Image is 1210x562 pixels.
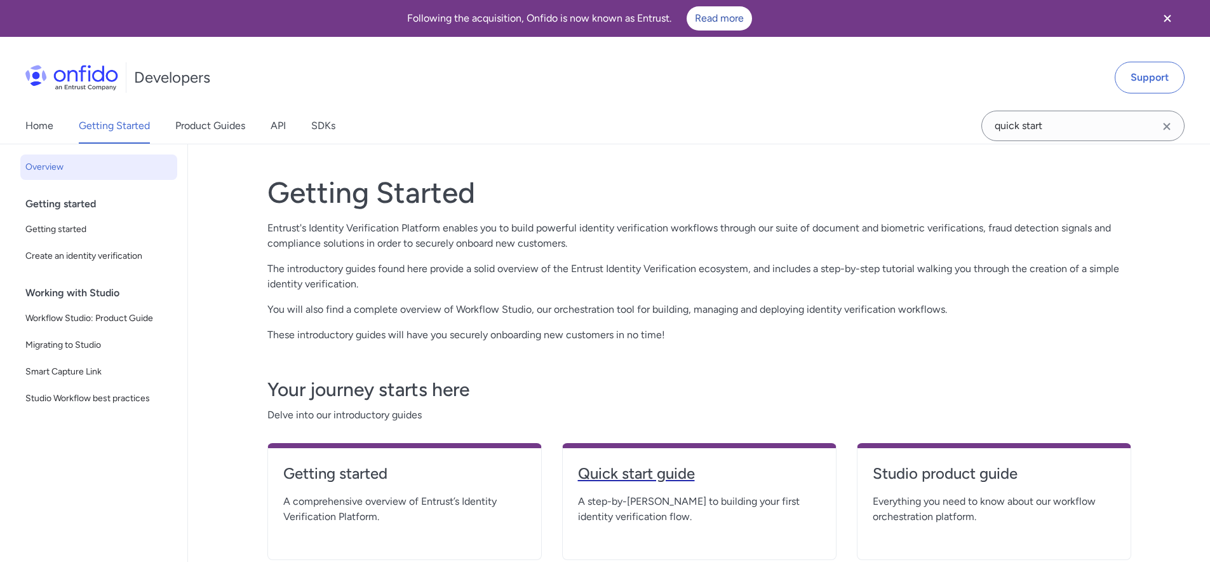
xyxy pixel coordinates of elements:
[873,463,1115,494] a: Studio product guide
[20,359,177,385] a: Smart Capture Link
[25,391,172,406] span: Studio Workflow best practices
[20,217,177,242] a: Getting started
[79,108,150,144] a: Getting Started
[25,65,118,90] img: Onfido Logo
[267,302,1131,317] p: You will also find a complete overview of Workflow Studio, our orchestration tool for building, m...
[267,377,1131,402] h3: Your journey starts here
[15,6,1144,31] div: Following the acquisition, Onfido is now known as Entrust.
[20,154,177,180] a: Overview
[1160,11,1175,26] svg: Close banner
[20,332,177,358] a: Migrating to Studio
[578,463,821,484] h4: Quick start guide
[25,280,182,306] div: Working with Studio
[687,6,752,31] a: Read more
[1159,119,1174,134] svg: Clear search field button
[20,386,177,411] a: Studio Workflow best practices
[25,311,172,326] span: Workflow Studio: Product Guide
[283,494,526,524] span: A comprehensive overview of Entrust’s Identity Verification Platform.
[267,327,1131,343] p: These introductory guides will have you securely onboarding new customers in no time!
[267,221,1131,251] p: Entrust's Identity Verification Platform enables you to build powerful identity verification work...
[283,463,526,494] a: Getting started
[1144,3,1191,34] button: Close banner
[311,108,335,144] a: SDKs
[267,261,1131,292] p: The introductory guides found here provide a solid overview of the Entrust Identity Verification ...
[1115,62,1185,93] a: Support
[20,243,177,269] a: Create an identity verification
[267,175,1131,210] h1: Getting Started
[267,408,1131,423] span: Delve into our introductory guides
[873,494,1115,524] span: Everything you need to know about our workflow orchestration platform.
[20,306,177,331] a: Workflow Studio: Product Guide
[578,494,821,524] span: A step-by-[PERSON_NAME] to building your first identity verification flow.
[25,249,172,264] span: Create an identity verification
[873,463,1115,484] h4: Studio product guide
[25,108,53,144] a: Home
[981,111,1185,141] input: Onfido search input field
[25,160,172,175] span: Overview
[134,67,210,88] h1: Developers
[283,463,526,484] h4: Getting started
[271,108,286,144] a: API
[25,338,172,353] span: Migrating to Studio
[175,108,245,144] a: Product Guides
[25,191,182,217] div: Getting started
[25,364,172,380] span: Smart Capture Link
[578,463,821,494] a: Quick start guide
[25,222,172,237] span: Getting started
